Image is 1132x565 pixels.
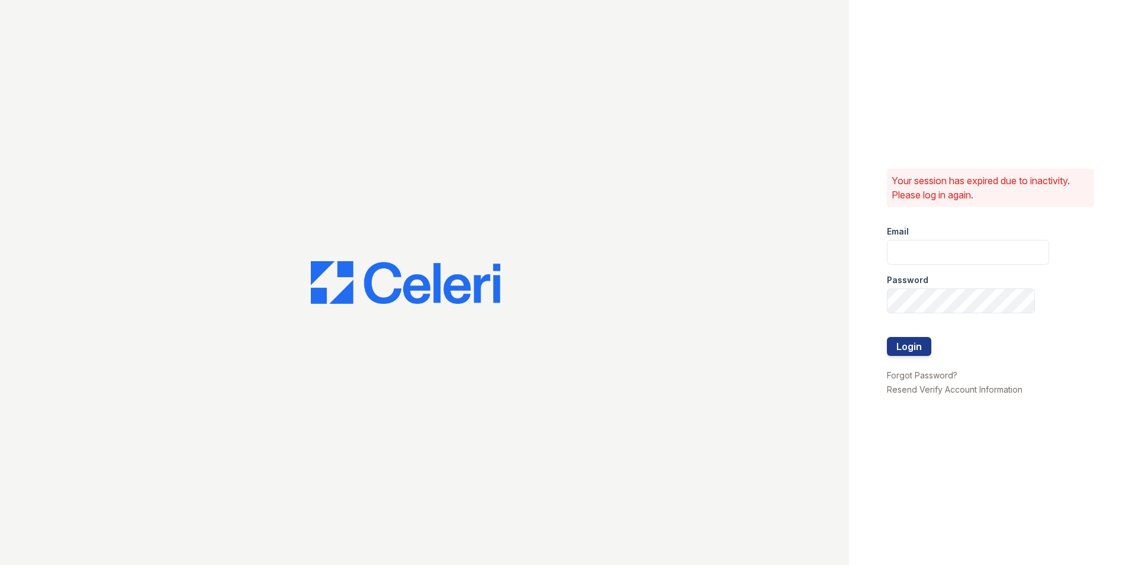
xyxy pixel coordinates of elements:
[887,274,928,286] label: Password
[887,370,957,380] a: Forgot Password?
[892,174,1089,202] p: Your session has expired due to inactivity. Please log in again.
[887,337,931,356] button: Login
[311,261,500,304] img: CE_Logo_Blue-a8612792a0a2168367f1c8372b55b34899dd931a85d93a1a3d3e32e68fde9ad4.png
[887,384,1022,394] a: Resend Verify Account Information
[887,226,909,237] label: Email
